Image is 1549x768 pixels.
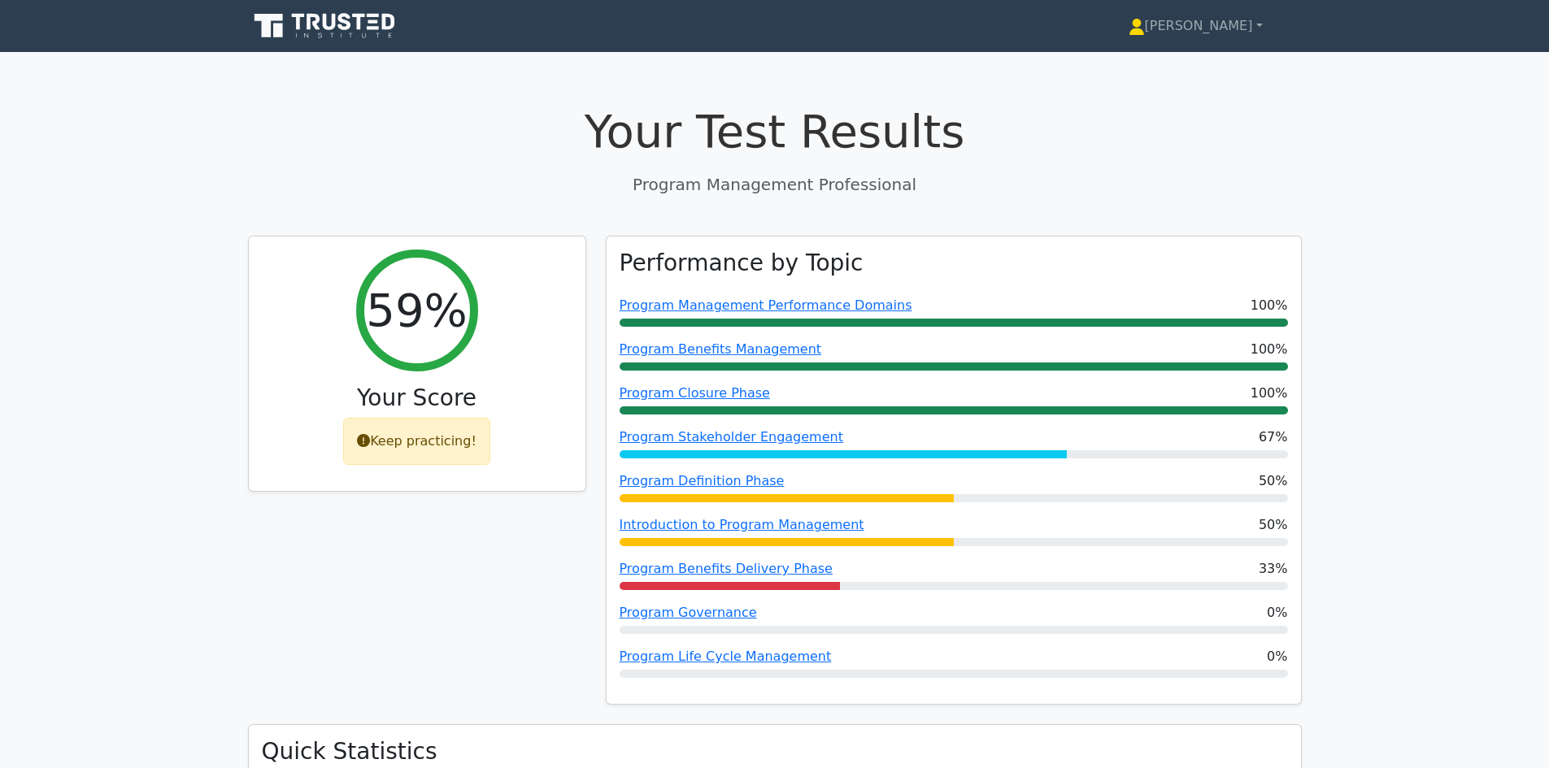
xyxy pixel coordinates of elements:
[620,473,785,488] a: Program Definition Phase
[343,418,490,465] div: Keep practicing!
[620,605,757,620] a: Program Governance
[1267,603,1287,623] span: 0%
[1267,647,1287,666] span: 0%
[1259,559,1288,579] span: 33%
[1259,515,1288,535] span: 50%
[248,172,1302,197] p: Program Management Professional
[1090,10,1302,42] a: [PERSON_NAME]
[1251,384,1288,403] span: 100%
[620,385,770,401] a: Program Closure Phase
[620,341,822,357] a: Program Benefits Management
[620,429,843,445] a: Program Stakeholder Engagement
[620,649,832,664] a: Program Life Cycle Management
[1259,427,1288,447] span: 67%
[248,104,1302,158] h1: Your Test Results
[620,249,864,277] h3: Performance by Topic
[1251,296,1288,315] span: 100%
[1259,471,1288,491] span: 50%
[620,561,833,576] a: Program Benefits Delivery Phase
[620,297,912,313] a: Program Management Performance Domains
[262,384,572,412] h3: Your Score
[262,738,1288,766] h3: Quick Statistics
[1251,340,1288,359] span: 100%
[620,517,864,532] a: Introduction to Program Management
[366,283,467,337] h2: 59%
